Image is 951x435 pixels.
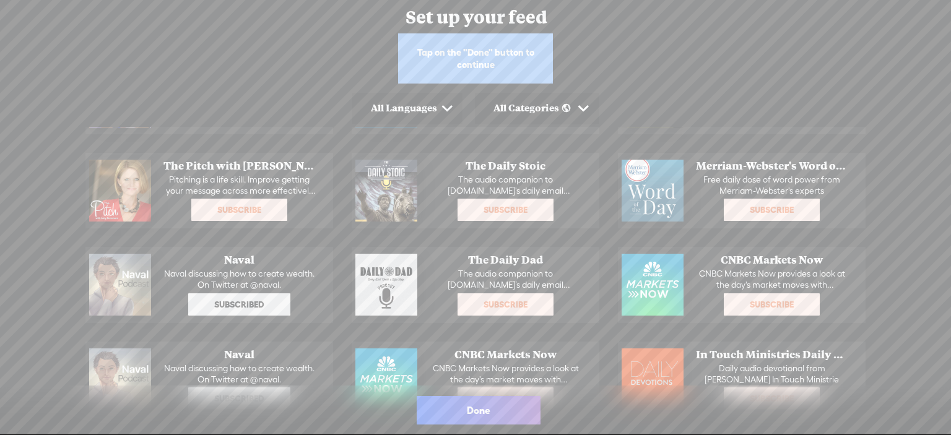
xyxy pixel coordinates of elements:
span: Subscribe [459,295,552,314]
p: The audio companion to [DOMAIN_NAME]'s daily email meditations, read by [PERSON_NAME]. Each daily... [423,174,588,196]
span: Subscribe [725,295,819,314]
span: Merriam-Webster's Word of the Day [690,159,854,173]
p: Naval discussing how to create wealth. On Twitter at @naval. [157,268,321,290]
span: Subscribe [459,200,552,220]
span: Naval [157,348,321,361]
p: CNBC Markets Now provides a look at the day's market moves with commentary and analysis from [PER... [690,268,854,290]
span: Naval [157,253,321,267]
img: http%3A%2F%2Fres.cloudinary.com%2Ftrebble-fm%2Fimage%2Fupload%2Fv1549838910%2Fcom.trebble.trebble... [355,160,417,222]
span: The Pitch with [PERSON_NAME] [157,159,321,173]
p: Naval discussing how to create wealth. On Twitter at @naval. [157,363,321,385]
div: All Languages [371,102,437,114]
p: The audio companion to [DOMAIN_NAME]’s daily email meditations on fatherhood, read by [PERSON_NAM... [423,268,588,290]
img: http%3A%2F%2Fres.cloudinary.com%2Ftrebble-fm%2Fimage%2Fupload%2Fv1580254825%2Fcom.trebble.trebble... [622,160,684,222]
img: http%3A%2F%2Fres.cloudinary.com%2Ftrebble-fm%2Fimage%2Fupload%2Fv1559453549%2Fcom.trebble.trebble... [622,254,684,316]
p: Free daily dose of word power from Merriam-Webster's experts [690,174,854,196]
div: Set up your feed [1,1,920,32]
p: Daily audio devotional from [PERSON_NAME] In Touch Ministrie [690,363,854,385]
img: http%3A%2F%2Fres.cloudinary.com%2Ftrebble-fm%2Fimage%2Fupload%2Fv1553865821%2Fcom.trebble.trebble... [89,254,151,316]
p: CNBC Markets Now provides a look at the day's market moves with commentary and analysis from [PER... [423,363,588,385]
span: CNBC Markets Now [423,348,588,361]
img: http%3A%2F%2Fres.cloudinary.com%2Ftrebble-fm%2Fimage%2Fupload%2Fv1579820494%2Fcom.trebble.trebble... [89,160,151,222]
img: http%3A%2F%2Fres.cloudinary.com%2Ftrebble-fm%2Fimage%2Fupload%2Fv1553868505%2Fcom.trebble.trebble... [622,348,684,410]
p: Pitching is a life skill. Improve getting your message across more effectively using [DATE] techn... [157,174,321,196]
span: Subscribe [193,200,286,220]
img: http%3A%2F%2Fres.cloudinary.com%2Ftrebble-fm%2Fimage%2Fupload%2Fv1559453549%2Fcom.trebble.trebble... [355,348,417,410]
img: http%3A%2F%2Fres.cloudinary.com%2Ftrebble-fm%2Fimage%2Fupload%2Fv1553865821%2Fcom.trebble.trebble... [89,348,151,410]
img: http%3A%2F%2Fres.cloudinary.com%2Ftrebble-fm%2Fimage%2Fupload%2Fv1580255756%2Fcom.trebble.trebble... [355,254,417,316]
span: Done [467,400,490,420]
span: The Daily Dad [423,253,588,267]
div: Tap on the "Done" button to continue [398,33,553,84]
span: Subscribed [189,295,289,314]
span: Subscribe [725,200,819,220]
span: In Touch Ministries Daily Devotions [690,348,854,361]
span: The Daily Stoic [423,159,588,173]
span: CNBC Markets Now [690,253,854,267]
div: All Categories [493,102,573,114]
